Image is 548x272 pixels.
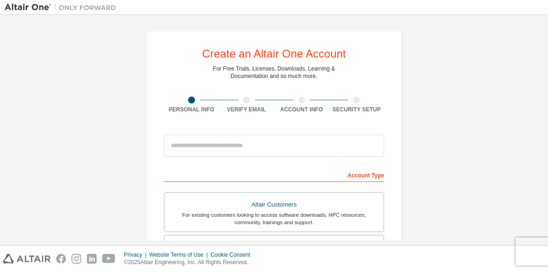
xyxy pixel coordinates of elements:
[3,254,51,264] img: altair_logo.svg
[164,106,219,113] div: Personal Info
[170,198,378,211] div: Altair Customers
[87,254,97,264] img: linkedin.svg
[202,48,346,59] div: Create an Altair One Account
[329,106,385,113] div: Security Setup
[124,259,256,266] p: © 2025 Altair Engineering, Inc. All Rights Reserved.
[56,254,66,264] img: facebook.svg
[149,251,210,259] div: Website Terms of Use
[72,254,81,264] img: instagram.svg
[102,254,116,264] img: youtube.svg
[164,167,384,182] div: Account Type
[219,106,274,113] div: Verify Email
[210,251,255,259] div: Cookie Consent
[213,65,335,80] div: For Free Trials, Licenses, Downloads, Learning & Documentation and so much more.
[5,3,121,12] img: Altair One
[124,251,149,259] div: Privacy
[170,211,378,226] div: For existing customers looking to access software downloads, HPC resources, community, trainings ...
[274,106,329,113] div: Account Info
